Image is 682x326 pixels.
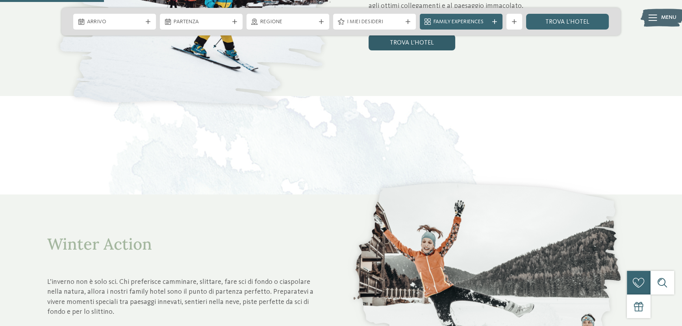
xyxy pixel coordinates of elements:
[347,18,402,26] span: I miei desideri
[369,35,455,50] a: trova l’hotel
[434,18,489,26] span: Family Experiences
[526,14,609,30] a: trova l’hotel
[260,18,315,26] span: Regione
[174,18,229,26] span: Partenza
[47,234,152,254] span: Winter Action
[47,277,313,317] p: L’inverno non è solo sci. Chi preferisce camminare, slittare, fare sci di fondo o ciaspolare nell...
[87,18,142,26] span: Arrivo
